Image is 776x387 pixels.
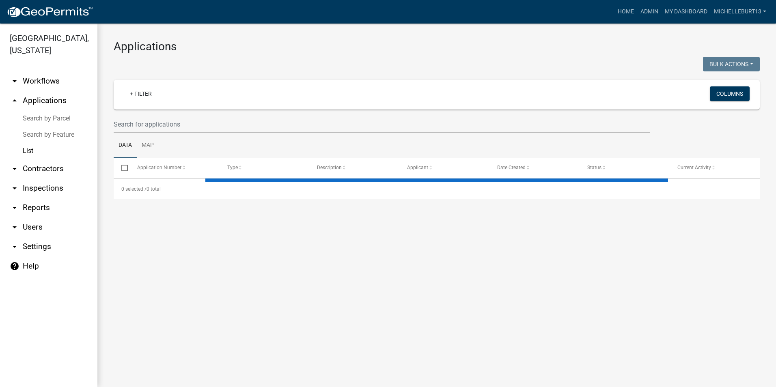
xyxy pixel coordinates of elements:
[123,86,158,101] a: + Filter
[317,165,342,170] span: Description
[137,165,181,170] span: Application Number
[711,4,770,19] a: michelleburt13
[637,4,662,19] a: Admin
[114,116,650,133] input: Search for applications
[710,86,750,101] button: Columns
[219,158,309,178] datatable-header-cell: Type
[10,222,19,232] i: arrow_drop_down
[10,203,19,213] i: arrow_drop_down
[114,40,760,54] h3: Applications
[10,183,19,193] i: arrow_drop_down
[114,158,129,178] datatable-header-cell: Select
[670,158,760,178] datatable-header-cell: Current Activity
[121,186,147,192] span: 0 selected /
[10,76,19,86] i: arrow_drop_down
[114,179,760,199] div: 0 total
[309,158,399,178] datatable-header-cell: Description
[677,165,711,170] span: Current Activity
[587,165,601,170] span: Status
[114,133,137,159] a: Data
[489,158,580,178] datatable-header-cell: Date Created
[10,164,19,174] i: arrow_drop_down
[399,158,489,178] datatable-header-cell: Applicant
[10,242,19,252] i: arrow_drop_down
[662,4,711,19] a: My Dashboard
[10,96,19,105] i: arrow_drop_up
[10,261,19,271] i: help
[407,165,428,170] span: Applicant
[129,158,219,178] datatable-header-cell: Application Number
[137,133,159,159] a: Map
[614,4,637,19] a: Home
[227,165,238,170] span: Type
[703,57,760,71] button: Bulk Actions
[497,165,526,170] span: Date Created
[580,158,670,178] datatable-header-cell: Status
